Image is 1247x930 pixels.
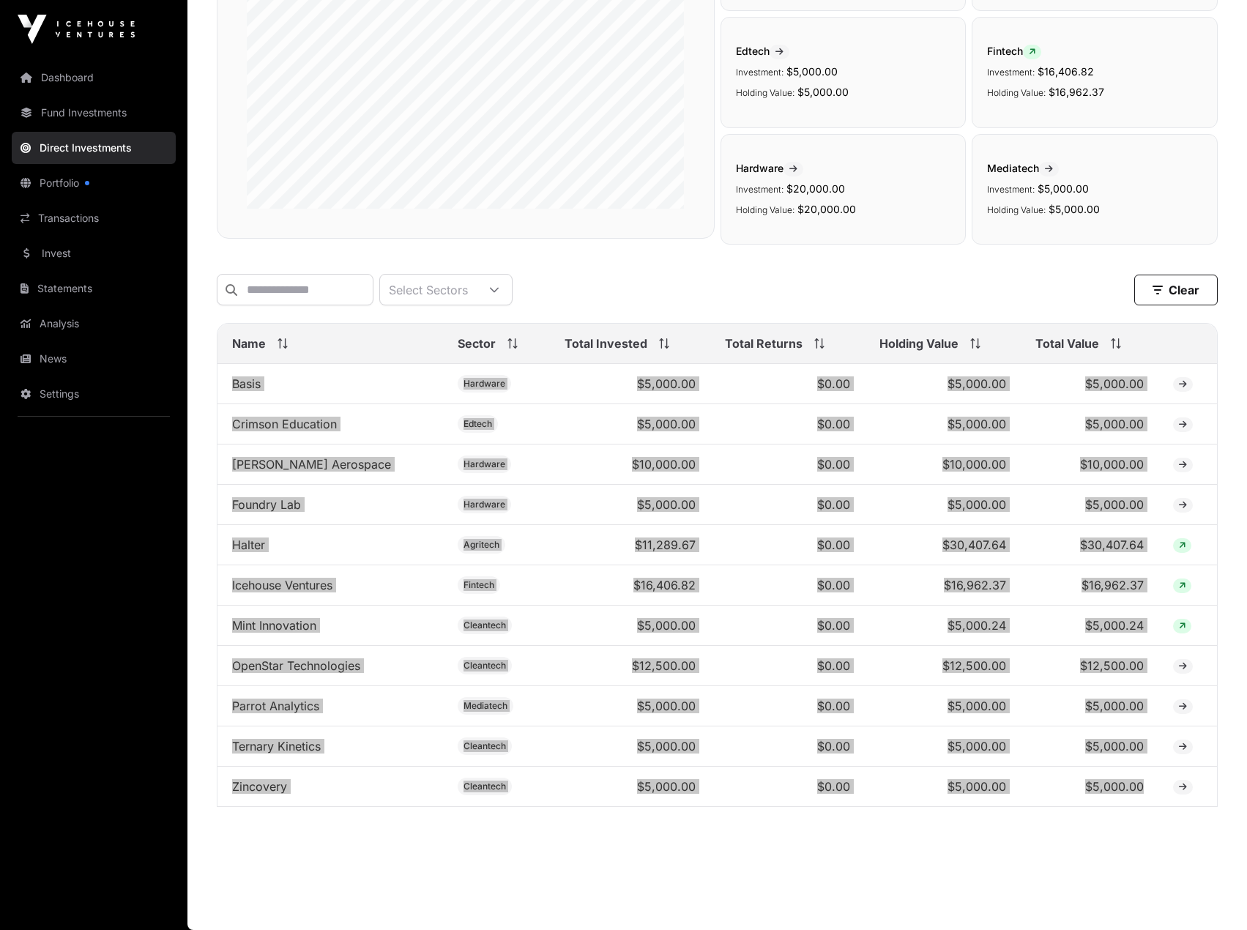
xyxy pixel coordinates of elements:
[464,418,492,430] span: Edtech
[865,485,1021,525] td: $5,000.00
[736,204,794,215] span: Holding Value:
[987,161,1202,176] span: Mediatech
[12,62,176,94] a: Dashboard
[987,44,1202,59] span: Fintech
[12,237,176,269] a: Invest
[12,272,176,305] a: Statements
[725,335,803,352] span: Total Returns
[710,485,865,525] td: $0.00
[865,606,1021,646] td: $5,000.24
[1049,203,1100,215] span: $5,000.00
[987,204,1046,215] span: Holding Value:
[1021,485,1158,525] td: $5,000.00
[797,86,849,98] span: $5,000.00
[1021,606,1158,646] td: $5,000.24
[232,335,266,352] span: Name
[464,660,506,672] span: Cleantech
[464,378,505,390] span: Hardware
[865,767,1021,807] td: $5,000.00
[232,618,316,633] a: Mint Innovation
[18,15,135,44] img: Icehouse Ventures Logo
[550,525,710,565] td: $11,289.67
[865,444,1021,485] td: $10,000.00
[710,404,865,444] td: $0.00
[710,444,865,485] td: $0.00
[987,184,1035,195] span: Investment:
[550,646,710,686] td: $12,500.00
[464,620,506,631] span: Cleantech
[550,404,710,444] td: $5,000.00
[736,184,783,195] span: Investment:
[232,537,265,552] a: Halter
[232,779,287,794] a: Zincovery
[464,781,506,792] span: Cleantech
[232,417,337,431] a: Crimson Education
[865,565,1021,606] td: $16,962.37
[550,364,710,404] td: $5,000.00
[12,97,176,129] a: Fund Investments
[710,565,865,606] td: $0.00
[565,335,647,352] span: Total Invested
[865,364,1021,404] td: $5,000.00
[12,132,176,164] a: Direct Investments
[464,579,494,591] span: Fintech
[232,658,360,673] a: OpenStar Technologies
[1021,565,1158,606] td: $16,962.37
[232,699,319,713] a: Parrot Analytics
[550,444,710,485] td: $10,000.00
[710,767,865,807] td: $0.00
[12,167,176,199] a: Portfolio
[232,578,332,592] a: Icehouse Ventures
[1035,335,1099,352] span: Total Value
[1174,860,1247,930] iframe: Chat Widget
[1038,65,1094,78] span: $16,406.82
[12,378,176,410] a: Settings
[12,308,176,340] a: Analysis
[736,161,951,176] span: Hardware
[232,376,261,391] a: Basis
[879,335,958,352] span: Holding Value
[865,646,1021,686] td: $12,500.00
[1021,364,1158,404] td: $5,000.00
[458,335,496,352] span: Sector
[12,343,176,375] a: News
[1021,525,1158,565] td: $30,407.64
[550,767,710,807] td: $5,000.00
[1021,686,1158,726] td: $5,000.00
[550,686,710,726] td: $5,000.00
[232,497,301,512] a: Foundry Lab
[797,203,856,215] span: $20,000.00
[12,202,176,234] a: Transactions
[710,606,865,646] td: $0.00
[550,565,710,606] td: $16,406.82
[865,686,1021,726] td: $5,000.00
[710,525,865,565] td: $0.00
[786,182,845,195] span: $20,000.00
[1049,86,1104,98] span: $16,962.37
[1021,444,1158,485] td: $10,000.00
[550,726,710,767] td: $5,000.00
[736,67,783,78] span: Investment:
[987,67,1035,78] span: Investment:
[710,686,865,726] td: $0.00
[710,646,865,686] td: $0.00
[710,364,865,404] td: $0.00
[380,275,477,305] div: Select Sectors
[865,726,1021,767] td: $5,000.00
[232,457,391,472] a: [PERSON_NAME] Aerospace
[1021,726,1158,767] td: $5,000.00
[464,458,505,470] span: Hardware
[865,525,1021,565] td: $30,407.64
[464,700,507,712] span: Mediatech
[786,65,838,78] span: $5,000.00
[1021,767,1158,807] td: $5,000.00
[464,539,499,551] span: Agritech
[550,606,710,646] td: $5,000.00
[1021,646,1158,686] td: $12,500.00
[550,485,710,525] td: $5,000.00
[232,739,321,754] a: Ternary Kinetics
[1038,182,1089,195] span: $5,000.00
[1134,275,1218,305] button: Clear
[736,44,951,59] span: Edtech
